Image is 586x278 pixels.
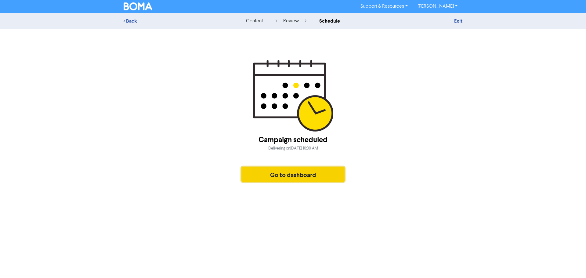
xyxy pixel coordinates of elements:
[253,60,333,132] img: Scheduled
[124,2,152,10] img: BOMA Logo
[268,146,318,151] div: Delivering on [DATE] 10:00 AM
[319,17,340,25] div: schedule
[246,17,263,25] div: content
[259,135,327,146] div: Campaign scheduled
[356,2,413,11] a: Support & Resources
[555,249,586,278] iframe: Chat Widget
[276,17,306,25] div: review
[454,18,462,24] a: Exit
[413,2,462,11] a: [PERSON_NAME]
[124,17,230,25] div: < Back
[241,167,345,182] button: Go to dashboard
